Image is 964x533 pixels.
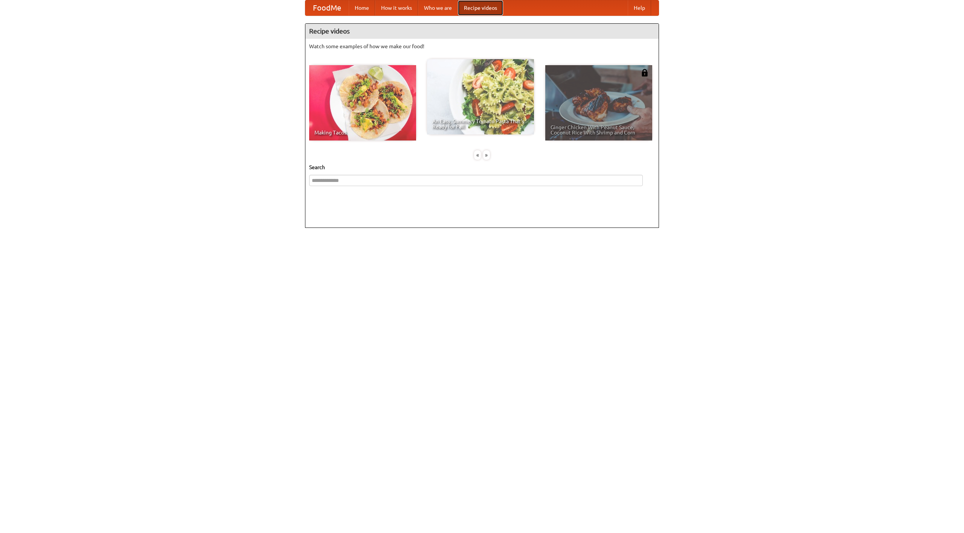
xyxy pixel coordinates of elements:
h4: Recipe videos [305,24,659,39]
div: » [483,150,490,160]
span: Making Tacos [314,130,411,135]
a: Recipe videos [458,0,503,15]
a: Help [628,0,651,15]
a: FoodMe [305,0,349,15]
a: Home [349,0,375,15]
a: Making Tacos [309,65,416,141]
a: Who we are [418,0,458,15]
p: Watch some examples of how we make our food! [309,43,655,50]
a: How it works [375,0,418,15]
div: « [474,150,481,160]
a: An Easy, Summery Tomato Pasta That's Ready for Fall [427,59,534,134]
span: An Easy, Summery Tomato Pasta That's Ready for Fall [432,119,529,129]
h5: Search [309,163,655,171]
img: 483408.png [641,69,648,76]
